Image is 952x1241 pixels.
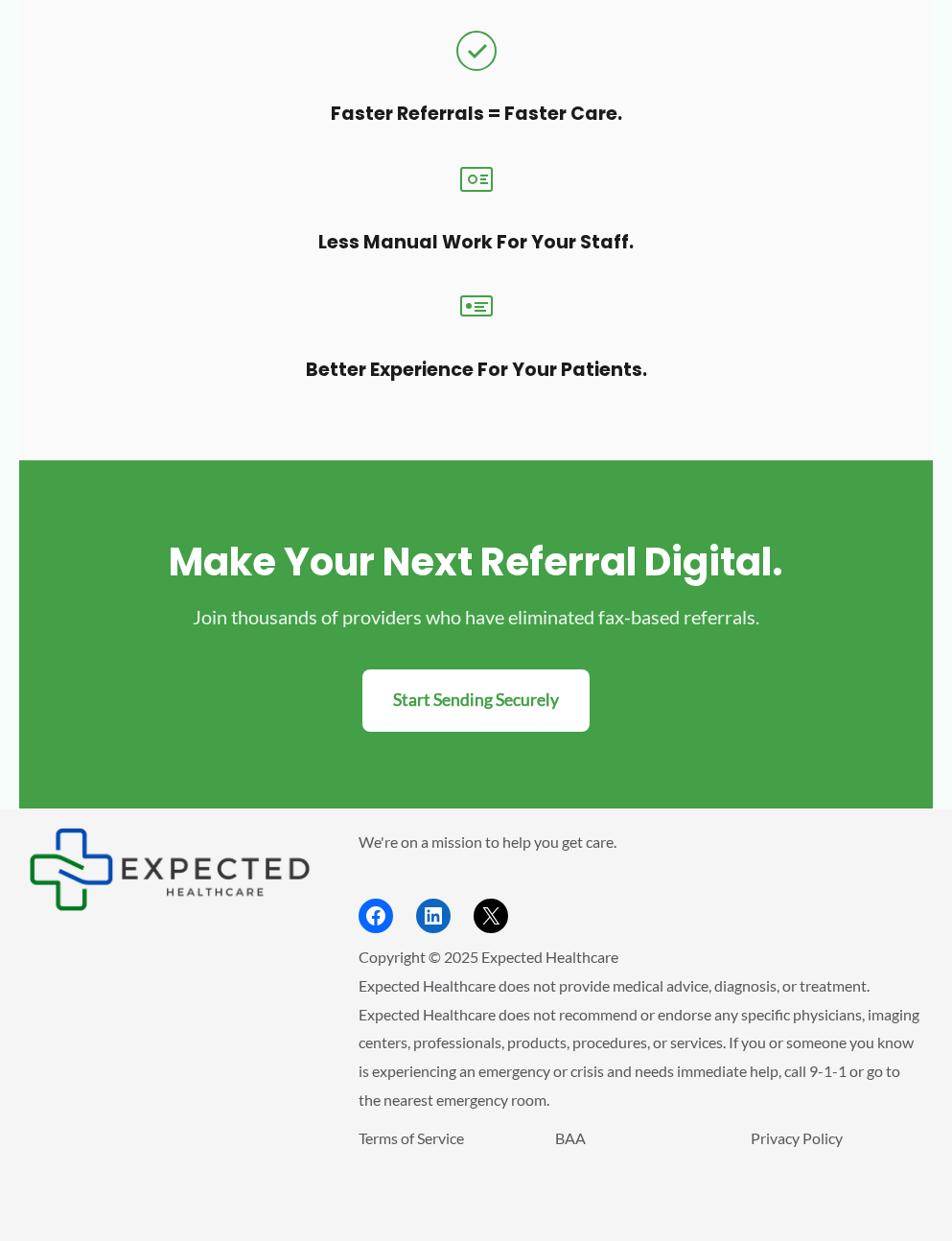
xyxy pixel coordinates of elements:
h3: Faster referrals = faster care. [58,102,894,128]
aside: Footer Widget 1 [29,828,311,911]
h3: Less manual work for your staff. [58,230,894,256]
p: Join thousands of providers who have eliminated fax-based referrals. [93,602,860,631]
a: Privacy Policy [751,1129,843,1147]
aside: Footer Widget 2 [359,828,923,934]
h3: Better experience for your patients. [58,358,894,384]
h2: Make your next referral digital. [93,537,860,587]
span: Expected Healthcare does not provide medical advice, diagnosis, or treatment. Expected Healthcare... [359,976,919,1109]
a: BAA [555,1129,586,1147]
span: Copyright © 2025 Expected Healthcare [359,948,618,966]
p: We're on a mission to help you get care. [359,828,923,856]
aside: Footer Widget 3 [359,1124,923,1196]
a: Start Sending Securely [362,669,590,732]
img: Expected Healthcare Logo - side, dark font, small [29,828,311,911]
a: Terms of Service [359,1129,464,1147]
